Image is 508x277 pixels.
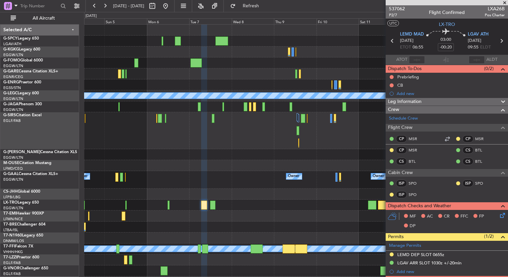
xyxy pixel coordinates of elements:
[3,244,33,248] a: T7-FFIFalcon 7X
[484,65,494,72] span: (0/2)
[397,91,505,96] div: Add new
[485,12,505,18] span: Pos Charter
[3,206,23,211] a: EGGW/LTN
[468,38,481,44] span: [DATE]
[462,158,473,165] div: CS
[388,124,413,132] span: Flight Crew
[3,107,23,112] a: EGGW/LTN
[3,102,19,106] span: G-JAGA
[400,31,424,38] span: LEMD MAD
[3,166,23,171] a: LFMD/CEQ
[413,44,423,51] span: 06:55
[409,158,424,164] a: BTL
[76,171,87,181] div: Owner
[397,82,403,88] div: CB
[396,56,407,63] span: ATOT
[3,233,22,237] span: T7-N1960
[3,223,46,227] a: T7-BREChallenger 604
[3,195,21,200] a: LFPB/LBG
[396,158,407,165] div: CS
[3,91,18,95] span: G-LEGC
[3,177,23,182] a: EGGW/LTN
[3,190,18,194] span: CS-JHH
[189,18,231,24] div: Tue 7
[3,150,77,154] a: G-[PERSON_NAME]Cessna Citation XLS
[3,47,19,51] span: G-KGKG
[3,37,39,41] a: G-SPCYLegacy 650
[409,147,424,153] a: MSR
[3,113,42,117] a: G-SIRSCitation Excel
[3,217,23,222] a: LFMN/NCE
[484,233,494,240] span: (1/2)
[3,47,40,51] a: G-KGKGLegacy 600
[3,118,21,123] a: EGLF/FAB
[3,255,39,259] a: T7-LZZIPraetor 600
[468,31,489,38] span: LGAV ATH
[475,158,490,164] a: BTL
[3,172,19,176] span: G-GAAL
[397,252,444,257] div: LEMD DEP SLOT 0655z
[410,223,416,230] span: DP
[486,56,497,63] span: ALDT
[441,37,451,43] span: 03:00
[317,18,359,24] div: Fri 10
[485,5,505,12] span: LXA26B
[400,44,411,51] span: ETOT
[468,44,478,51] span: 09:55
[462,146,473,154] div: CS
[462,180,473,187] div: ISP
[359,18,401,24] div: Sat 11
[3,223,17,227] span: T7-BRE
[3,260,21,265] a: EGLF/FAB
[475,180,490,186] a: SPO
[274,18,316,24] div: Thu 9
[373,171,384,181] div: Owner
[409,136,424,142] a: MSR
[479,213,484,220] span: FP
[3,266,48,270] a: G-VNORChallenger 650
[3,74,23,79] a: EGNR/CEG
[475,136,490,142] a: MSR
[3,161,52,165] a: M-OUSECitation Mustang
[85,13,97,19] div: [DATE]
[410,213,416,220] span: MF
[389,5,405,12] span: 537062
[7,13,72,24] button: All Aircraft
[388,169,413,177] span: Cabin Crew
[3,249,23,254] a: VHHH/HKG
[480,44,491,51] span: ELDT
[396,146,407,154] div: CP
[462,135,473,142] div: CP
[3,190,40,194] a: CS-JHHGlobal 6000
[3,150,40,154] span: G-[PERSON_NAME]
[388,233,404,241] span: Permits
[388,98,422,106] span: Leg Information
[475,147,490,153] a: BTL
[3,244,15,248] span: T7-FFI
[397,269,505,274] div: Add new
[3,80,41,84] a: G-ENRGPraetor 600
[147,18,189,24] div: Mon 6
[3,102,42,106] a: G-JAGAPhenom 300
[3,85,21,90] a: EGSS/STN
[409,192,424,198] a: SPO
[3,42,21,46] a: LGAV/ATH
[3,238,24,243] a: DNMM/LOS
[3,63,23,68] a: EGGW/LTN
[397,260,461,266] div: LGAV ARR SLOT 1030z +/-20min
[3,255,17,259] span: T7-LZZI
[3,69,58,73] a: G-GARECessna Citation XLS+
[20,1,59,11] input: Trip Number
[396,135,407,142] div: CP
[389,12,405,18] span: P2/7
[3,113,16,117] span: G-SIRS
[439,21,455,28] span: LX-TRO
[3,201,18,205] span: LX-TRO
[397,74,419,80] div: Prebriefing
[227,1,267,11] button: Refresh
[104,18,147,24] div: Sun 5
[17,16,70,21] span: All Aircraft
[429,9,465,16] div: Flight Confirmed
[389,242,421,249] a: Manage Permits
[3,212,44,216] a: T7-EMIHawker 900XP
